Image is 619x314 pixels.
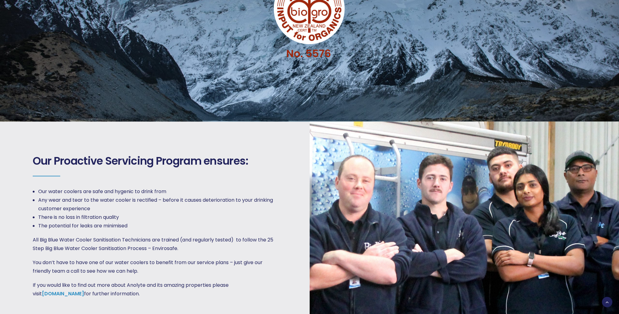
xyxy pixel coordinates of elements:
a: [DOMAIN_NAME] [42,290,84,297]
p: You don’t have to have one of our water coolers to benefit from our service plans – just give our... [33,258,277,275]
p: If you would like to find out more about Anolyte and its amazing properties please visit for furt... [33,281,277,298]
li: There is no loss in filtration quality [38,213,277,222]
li: Our water coolers are safe and hygenic to drink from [38,187,277,196]
p: All Big Blue Water Cooler Sanitisation Technicians are trained (and regularly tested) to follow t... [33,236,277,253]
li: Any wear and tear to the water cooler is rectified – before it causes deterioration to your drink... [38,196,277,213]
li: The potential for leaks are minimised [38,222,277,230]
span: Our Proactive Servicing Program ensures: [33,155,249,167]
iframe: Chatbot [579,274,610,305]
